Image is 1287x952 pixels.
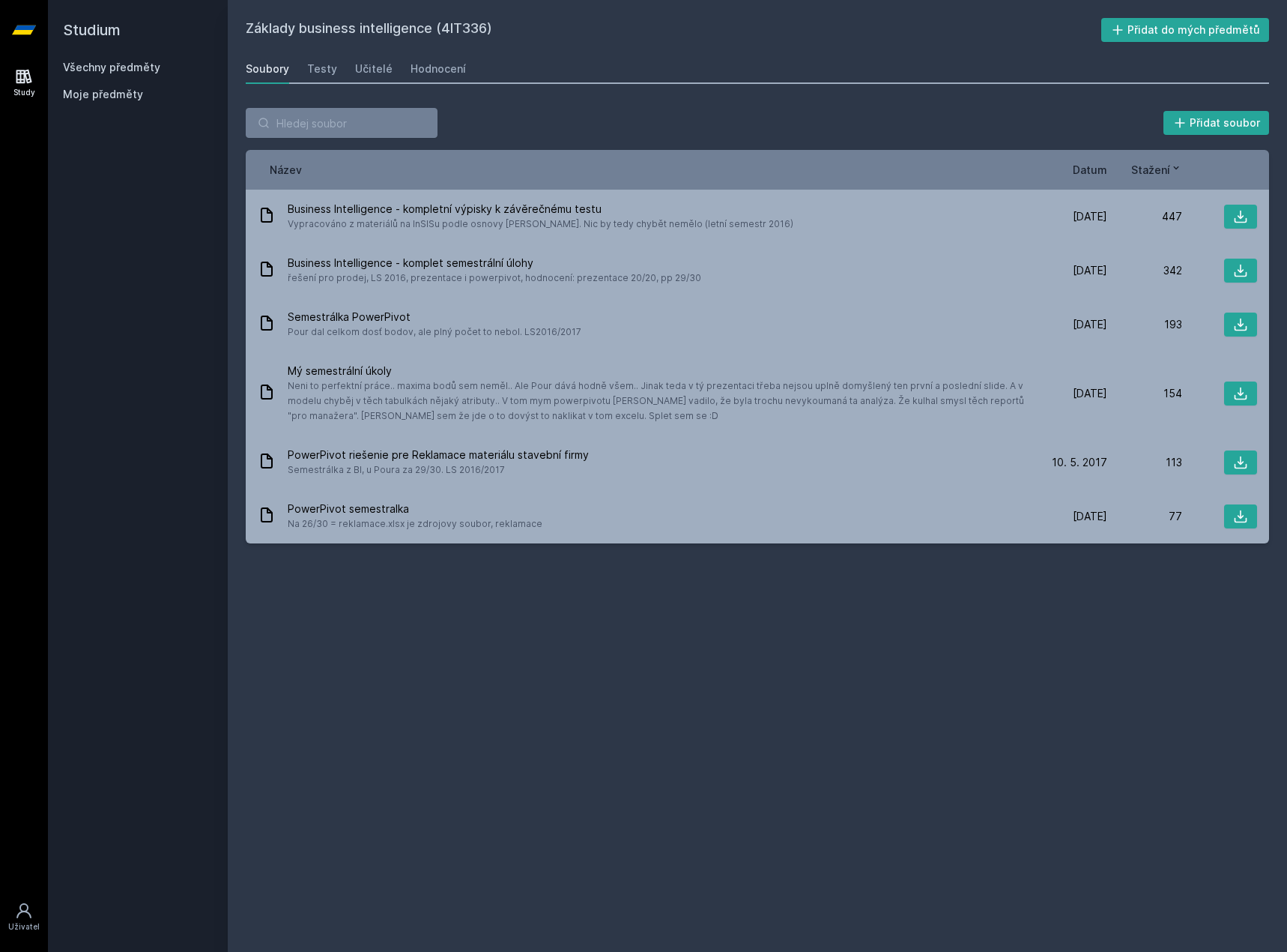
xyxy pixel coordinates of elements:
[1073,317,1107,332] span: [DATE]
[63,87,143,102] span: Moje předměty
[1131,162,1170,178] span: Stažení
[1073,263,1107,278] span: [DATE]
[3,60,45,106] a: Study
[246,54,289,84] a: Soubory
[288,310,581,325] span: Semestrálka PowerPivot
[1073,386,1107,401] span: [DATE]
[1101,18,1270,42] button: Přidat do mých předmětů
[3,894,45,940] a: Uživatel
[246,108,437,138] input: Hledej soubor
[288,463,589,477] span: Semestrálka z BI, u Poura za 29/30. LS 2016/2017
[270,162,302,178] button: Název
[1107,317,1182,332] div: 193
[288,501,542,516] span: PowerPivot semestralka
[1107,209,1182,224] div: 447
[1131,162,1182,178] button: Stažení
[288,325,581,340] span: Pour dal celkom dosť bodov, ale plný počet to nebol. LS2016/2017
[355,61,393,76] div: Učitelé
[246,61,289,76] div: Soubory
[1107,386,1182,401] div: 154
[1107,263,1182,278] div: 342
[8,921,40,933] div: Uživatel
[63,61,160,73] a: Všechny předměty
[1163,111,1270,135] button: Přidat soubor
[288,217,793,232] span: Vypracováno z materiálů na InSISu podle osnovy [PERSON_NAME]. Nic by tedy chybět nemělo (letní se...
[1107,455,1182,470] div: 113
[411,54,466,84] a: Hodnocení
[307,61,337,76] div: Testy
[288,271,701,286] span: řešení pro prodej, LS 2016, prezentace i powerpivot, hodnocení: prezentace 20/20, pp 29/30
[288,448,589,463] span: PowerPivot riešenie pre Reklamace materiálu stavební firmy
[13,87,35,98] div: Study
[411,61,466,76] div: Hodnocení
[288,202,793,217] span: Business Intelligence - kompletní výpisky k závěrečnému testu
[1073,209,1107,224] span: [DATE]
[1073,509,1107,524] span: [DATE]
[288,364,1026,379] span: Mý semestrální úkoly
[1052,455,1107,470] span: 10. 5. 2017
[1107,509,1182,524] div: 77
[288,379,1026,424] span: Neni to perfektní práce.. maxima bodů sem neměl.. Ale Pour dává hodně všem.. Jinak teda v tý prez...
[1073,162,1107,178] button: Datum
[355,54,393,84] a: Učitelé
[246,18,1101,42] h2: Základy business intelligence (4IT336)
[307,54,337,84] a: Testy
[288,256,701,271] span: Business Intelligence - komplet semestrální úlohy
[288,516,542,531] span: Na 26/30 = reklamace.xlsx je zdrojovy soubor, reklamace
